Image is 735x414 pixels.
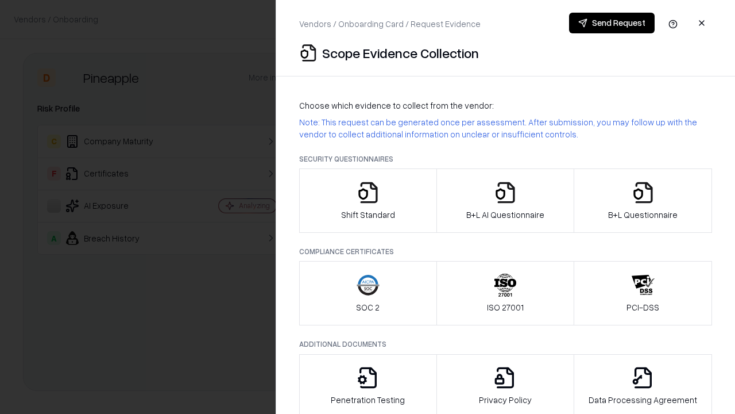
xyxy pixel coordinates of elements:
p: ISO 27001 [487,301,524,313]
p: Data Processing Agreement [589,394,697,406]
button: Shift Standard [299,168,437,233]
p: Additional Documents [299,339,712,349]
p: Compliance Certificates [299,247,712,256]
p: Note: This request can be generated once per assessment. After submission, you may follow up with... [299,116,712,140]
p: Shift Standard [341,209,395,221]
p: PCI-DSS [626,301,659,313]
p: Choose which evidence to collect from the vendor: [299,99,712,112]
button: ISO 27001 [436,261,575,325]
button: B+L AI Questionnaire [436,168,575,233]
p: Scope Evidence Collection [322,44,479,62]
p: SOC 2 [356,301,380,313]
p: Vendors / Onboarding Card / Request Evidence [299,18,481,30]
p: Privacy Policy [479,394,532,406]
p: Penetration Testing [331,394,405,406]
p: Security Questionnaires [299,154,712,164]
p: B+L Questionnaire [608,209,678,221]
p: B+L AI Questionnaire [466,209,544,221]
button: B+L Questionnaire [574,168,712,233]
button: PCI-DSS [574,261,712,325]
button: Send Request [569,13,655,33]
button: SOC 2 [299,261,437,325]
